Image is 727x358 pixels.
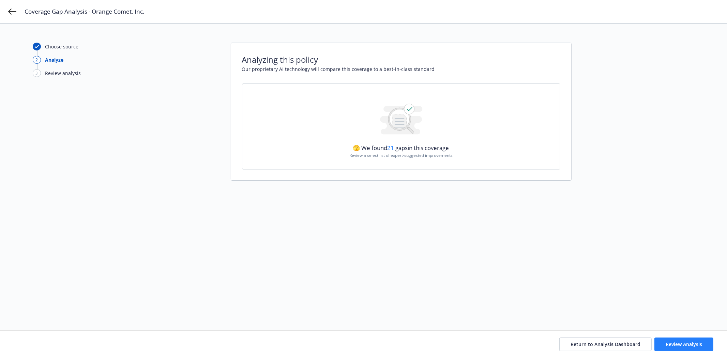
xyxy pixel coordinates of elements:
span: Review a select list of expert-suggested improvements [349,152,453,158]
div: 3 [33,69,41,77]
span: Return to Analysis Dashboard [571,341,640,347]
div: Review analysis [45,70,81,77]
button: Return to Analysis Dashboard [559,338,652,351]
span: Coverage Gap Analysis - Orange Comet, Inc. [25,8,145,16]
span: 🫣 We found gaps in this coverage [353,144,449,152]
div: 2 [33,56,41,64]
button: Review Analysis [654,338,713,351]
span: Our proprietary AI technology will compare this coverage to a best-in-class standard [242,65,560,73]
div: Analyze [45,56,63,63]
span: Review Analysis [666,341,702,347]
span: Analyzing this policy [242,54,560,65]
span: 21 [388,144,394,152]
div: Choose source [45,43,78,50]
